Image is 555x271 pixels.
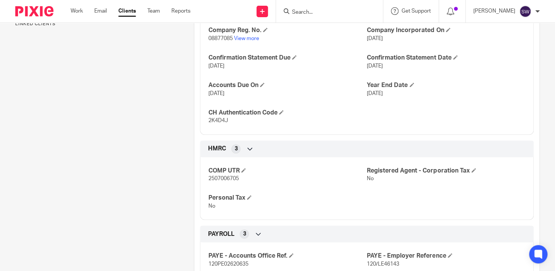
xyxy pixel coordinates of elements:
span: PAYROLL [208,230,234,238]
span: No [208,203,215,209]
span: 3 [234,145,237,153]
a: Work [71,7,83,15]
a: View more [234,36,259,41]
span: No [367,176,374,181]
span: Get Support [402,8,431,14]
img: Pixie [15,6,53,16]
h4: PAYE - Accounts Office Ref. [208,252,367,260]
h4: CH Authentication Code [208,109,367,117]
h4: Accounts Due On [208,81,367,89]
h4: Company Reg. No. [208,26,367,34]
h4: Year End Date [367,81,526,89]
h4: Confirmation Statement Date [367,54,526,62]
span: [DATE] [367,63,383,69]
span: 2507006705 [208,176,239,181]
h4: Company Incorporated On [367,26,526,34]
h4: Registered Agent - Corporation Tax [367,167,526,175]
span: 2K4D4J [208,118,227,123]
span: [DATE] [367,91,383,96]
span: [DATE] [208,63,224,69]
span: 120/LE46143 [367,261,399,267]
span: [DATE] [367,36,383,41]
span: 3 [243,230,246,238]
a: Team [147,7,160,15]
h4: PAYE - Employer Reference [367,252,526,260]
h4: Confirmation Statement Due [208,54,367,62]
a: Email [94,7,107,15]
span: 08877085 [208,36,232,41]
p: [PERSON_NAME] [473,7,515,15]
span: HMRC [208,145,226,153]
a: Clients [118,7,136,15]
span: [DATE] [208,91,224,96]
span: 120PE02620635 [208,261,248,267]
h4: Personal Tax [208,194,367,202]
img: svg%3E [519,5,531,18]
h4: COMP UTR [208,167,367,175]
input: Search [291,9,360,16]
p: Linked clients [15,21,182,27]
a: Reports [171,7,190,15]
